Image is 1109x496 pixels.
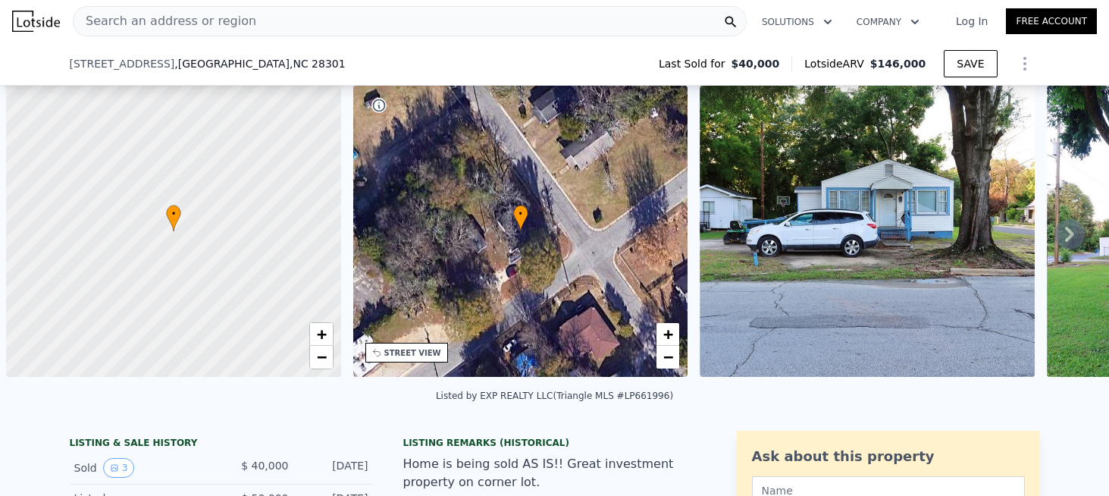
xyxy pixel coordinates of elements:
[656,323,679,346] a: Zoom in
[656,346,679,369] a: Zoom out
[663,347,673,366] span: −
[310,346,333,369] a: Zoom out
[316,325,326,344] span: +
[752,446,1025,467] div: Ask about this property
[241,460,288,472] span: $ 40,000
[310,323,333,346] a: Zoom in
[384,347,441,359] div: STREET VIEW
[403,437,706,449] div: Listing Remarks (Historical)
[70,437,373,452] div: LISTING & SALE HISTORY
[70,56,175,71] span: [STREET_ADDRESS]
[1010,49,1040,79] button: Show Options
[301,458,368,478] div: [DATE]
[436,391,673,401] div: Listed by EXP REALTY LLC (Triangle MLS #LP661996)
[513,207,528,221] span: •
[103,458,135,478] button: View historical data
[938,14,1006,29] a: Log In
[166,207,181,221] span: •
[290,58,346,70] span: , NC 28301
[750,8,844,36] button: Solutions
[174,56,345,71] span: , [GEOGRAPHIC_DATA]
[804,56,869,71] span: Lotside ARV
[732,56,780,71] span: $40,000
[663,325,673,344] span: +
[513,205,528,231] div: •
[74,458,209,478] div: Sold
[870,58,926,70] span: $146,000
[659,56,732,71] span: Last Sold for
[844,8,932,36] button: Company
[74,12,256,30] span: Search an address or region
[403,455,706,491] div: Home is being sold AS IS!! Great investment property on corner lot.
[944,50,997,77] button: SAVE
[1006,8,1097,34] a: Free Account
[12,11,60,32] img: Lotside
[316,347,326,366] span: −
[166,205,181,231] div: •
[700,86,1035,377] img: Sale: 80774527 Parcel: 67126118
